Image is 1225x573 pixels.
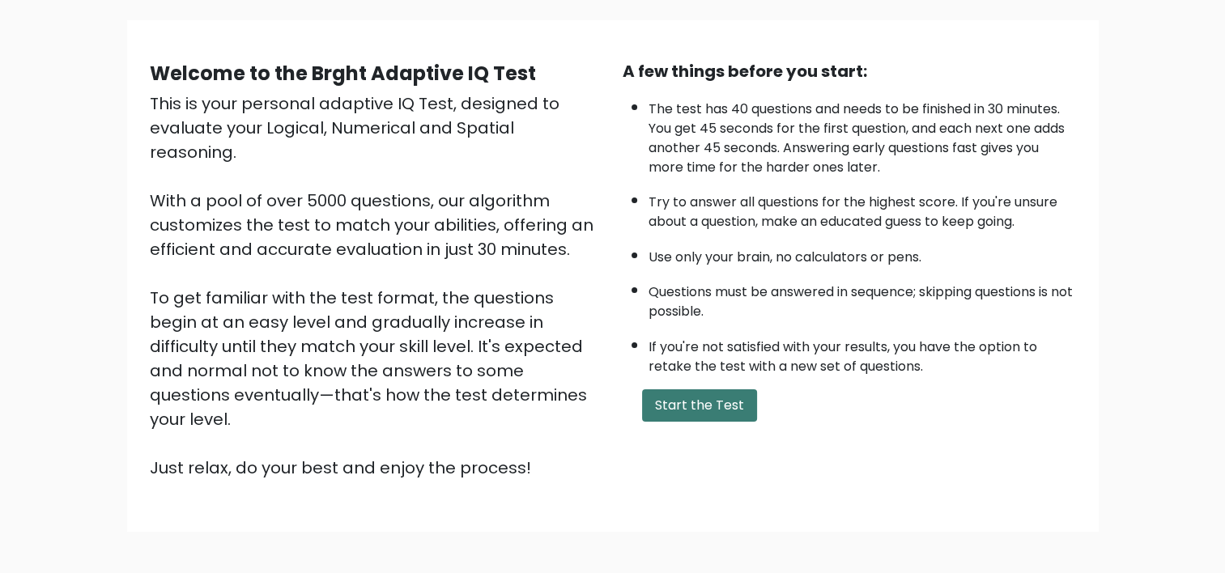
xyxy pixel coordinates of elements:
[150,91,603,480] div: This is your personal adaptive IQ Test, designed to evaluate your Logical, Numerical and Spatial ...
[649,329,1076,376] li: If you're not satisfied with your results, you have the option to retake the test with a new set ...
[649,274,1076,321] li: Questions must be answered in sequence; skipping questions is not possible.
[623,59,1076,83] div: A few things before you start:
[649,91,1076,177] li: The test has 40 questions and needs to be finished in 30 minutes. You get 45 seconds for the firs...
[649,185,1076,231] li: Try to answer all questions for the highest score. If you're unsure about a question, make an edu...
[150,60,536,87] b: Welcome to the Brght Adaptive IQ Test
[649,240,1076,267] li: Use only your brain, no calculators or pens.
[642,389,757,422] button: Start the Test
